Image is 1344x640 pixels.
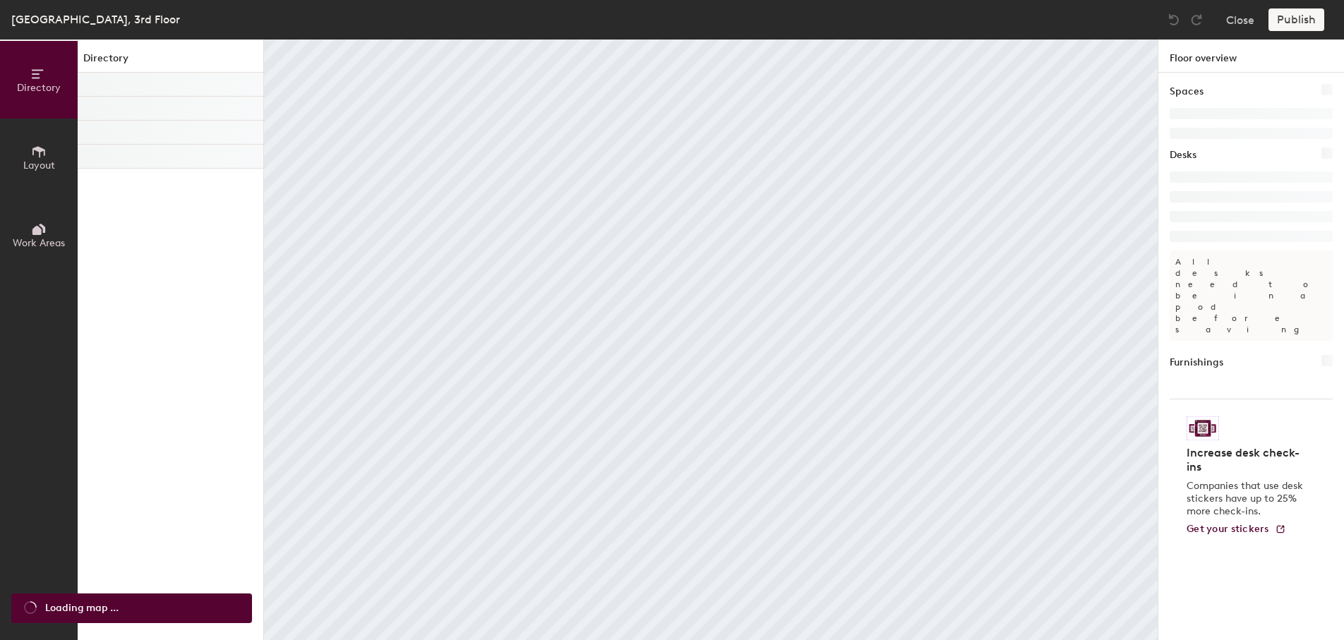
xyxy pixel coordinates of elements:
[1189,13,1204,27] img: Redo
[17,82,61,94] span: Directory
[13,237,65,249] span: Work Areas
[1226,8,1254,31] button: Close
[1167,13,1181,27] img: Undo
[1170,84,1204,99] h1: Spaces
[1187,524,1286,536] a: Get your stickers
[45,600,119,616] span: Loading map ...
[11,11,180,28] div: [GEOGRAPHIC_DATA], 3rd Floor
[78,51,263,73] h1: Directory
[264,40,1158,640] canvas: Map
[1187,523,1269,535] span: Get your stickers
[1170,355,1223,370] h1: Furnishings
[1158,40,1344,73] h1: Floor overview
[1187,480,1307,518] p: Companies that use desk stickers have up to 25% more check-ins.
[1170,147,1196,163] h1: Desks
[23,159,55,171] span: Layout
[1187,446,1307,474] h4: Increase desk check-ins
[1170,250,1333,341] p: All desks need to be in a pod before saving
[1187,416,1219,440] img: Sticker logo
